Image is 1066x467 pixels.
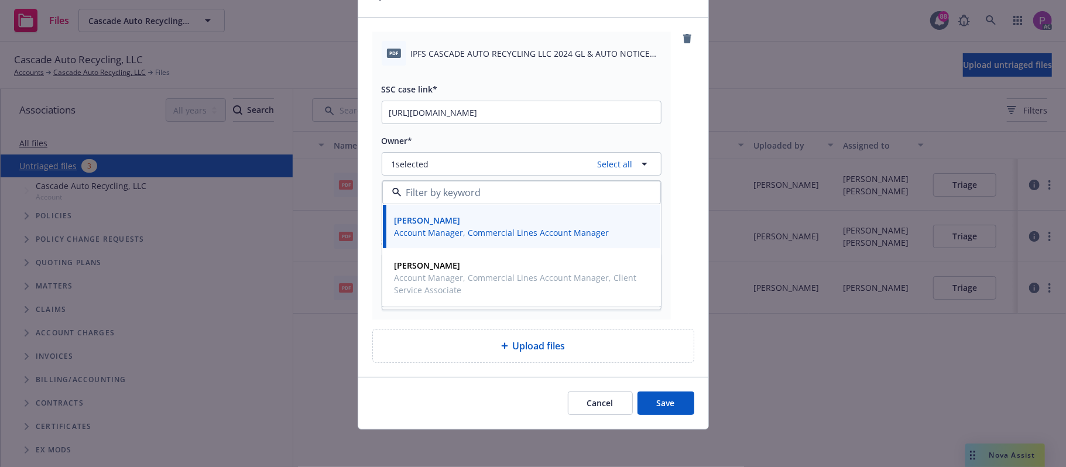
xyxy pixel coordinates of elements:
div: Upload files [372,329,694,363]
button: 1selectedSelect all [382,152,661,176]
span: Owner* [382,135,413,146]
strong: [PERSON_NAME] [395,215,461,226]
input: Filter by keyword [402,186,637,200]
span: 1 selected [392,158,429,170]
span: SSC case link* [382,84,438,95]
a: Select all [593,158,633,170]
button: Save [637,392,694,415]
span: IPFS CASCADE AUTO RECYCLING LLC 2024 GL & AUTO NOTICE OF REQUEST FOR REINSTATEMENT.pdf [411,47,661,60]
button: Cancel [568,392,633,415]
strong: [PERSON_NAME] [395,260,461,271]
span: Account Manager, Commercial Lines Account Manager, Client Service Associate [395,272,646,296]
span: pdf [387,49,401,57]
input: Copy ssc case link here... [382,101,661,123]
a: remove [680,32,694,46]
span: Account Manager, Commercial Lines Account Manager [395,226,609,239]
span: Upload files [513,339,565,353]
